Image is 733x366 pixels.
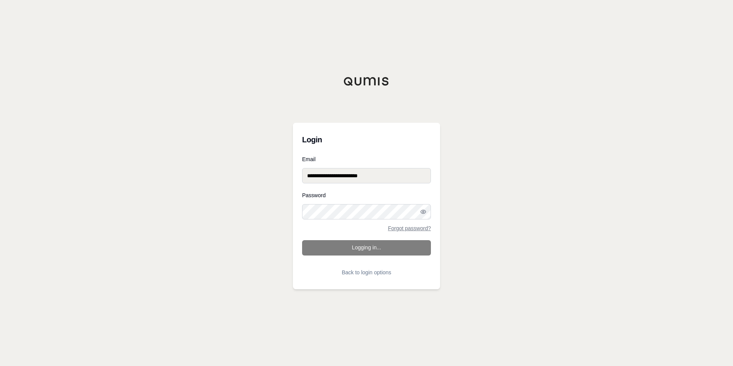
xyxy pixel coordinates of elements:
[388,226,431,231] a: Forgot password?
[302,157,431,162] label: Email
[302,265,431,280] button: Back to login options
[343,77,390,86] img: Qumis
[302,193,431,198] label: Password
[302,132,431,147] h3: Login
